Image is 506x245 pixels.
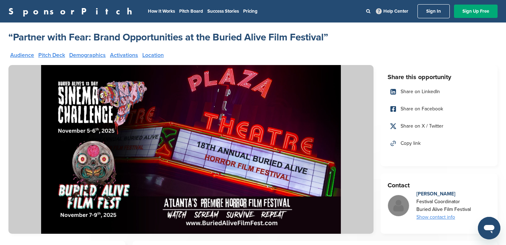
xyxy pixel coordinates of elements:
h3: Share this opportunity [388,72,491,82]
div: Festival Coordinator [416,198,471,206]
a: Audience [10,52,34,58]
img: Sponsorpitch & [8,65,374,234]
span: Share on Facebook [401,105,443,113]
a: Success Stories [207,8,239,14]
a: Pitch Board [179,8,203,14]
a: Location [142,52,164,58]
div: Buried Alive Film Festival [416,206,471,213]
a: Help Center [375,7,410,15]
h3: Contact [388,180,491,190]
a: Activations [110,52,138,58]
a: How It Works [148,8,175,14]
a: Share on LinkedIn [388,84,491,99]
div: Show contact info [416,213,471,221]
a: Sign Up Free [454,5,498,18]
span: Share on LinkedIn [401,88,440,96]
iframe: Button to launch messaging window [478,217,500,239]
a: Copy link [388,136,491,151]
a: Pitch Deck [38,52,65,58]
div: [PERSON_NAME] [416,190,471,198]
a: Demographics [69,52,106,58]
img: Missing [388,195,409,216]
a: Share on X / Twitter [388,119,491,134]
a: Share on Facebook [388,102,491,116]
a: Pricing [243,8,258,14]
a: Sign In [417,4,450,18]
a: “Partner with Fear: Brand Opportunities at the Buried Alive Film Festival” [8,31,328,44]
a: SponsorPitch [8,7,137,16]
span: Share on X / Twitter [401,122,443,130]
span: Copy link [401,140,421,147]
